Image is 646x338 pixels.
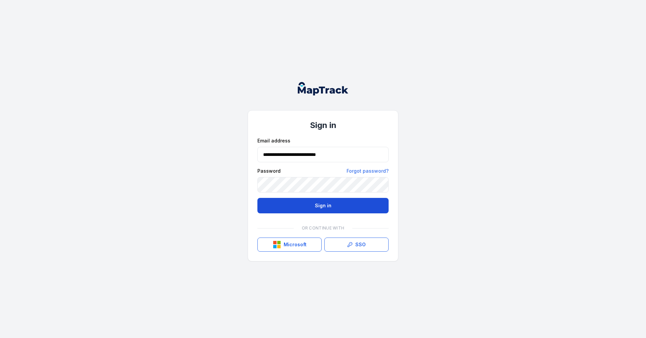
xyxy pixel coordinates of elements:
[257,168,281,174] label: Password
[347,168,389,174] a: Forgot password?
[257,238,322,252] button: Microsoft
[257,137,290,144] label: Email address
[287,82,359,95] nav: Global
[257,120,389,131] h1: Sign in
[324,238,389,252] a: SSO
[257,198,389,213] button: Sign in
[257,221,389,235] div: Or continue with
